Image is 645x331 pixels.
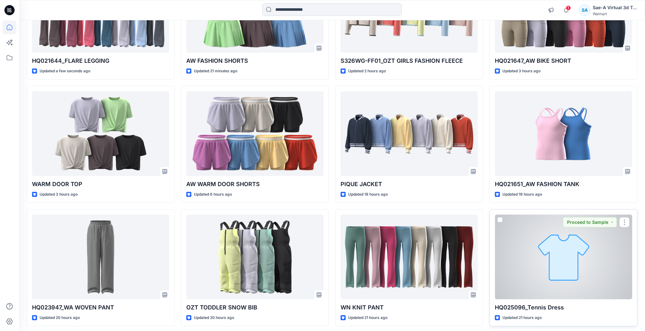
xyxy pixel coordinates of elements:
p: Updated 6 hours ago [194,191,232,198]
a: WN KNIT PANT [341,215,478,299]
p: Updated 2 hours ago [348,68,386,75]
span: 1 [566,5,571,10]
p: HQ021644_FLARE LEGGING [32,56,169,65]
p: Updated 19 hours ago [502,191,542,198]
p: PIQUE JACKET [341,180,478,189]
p: HQ021647_AW BIKE SHORT [495,56,632,65]
p: Updated 3 hours ago [502,68,540,75]
p: Updated a few seconds ago [40,68,90,75]
a: AW WARM DOOR SHORTS [186,91,323,176]
div: Sae-A Virtual 3d Team [593,4,637,11]
p: Updated 20 hours ago [40,315,80,321]
a: HQ023947_WA WOVEN PANT [32,215,169,299]
p: WARM DOOR TOP [32,180,169,189]
a: HQ025096_Tennis Dress [495,215,632,299]
p: AW WARM DOOR SHORTS [186,180,323,189]
p: OZT TODDLER SNOW BIB [186,303,323,312]
a: OZT TODDLER SNOW BIB [186,215,323,299]
p: Updated 21 hours ago [348,315,387,321]
p: Updated 20 hours ago [194,315,234,321]
a: PIQUE JACKET [341,91,478,176]
p: Updated 21 hours ago [502,315,542,321]
div: Walmart [593,11,637,16]
p: HQ023947_WA WOVEN PANT [32,303,169,312]
p: WN KNIT PANT [341,303,478,312]
p: Updated 21 minutes ago [194,68,237,75]
p: Updated 18 hours ago [348,191,388,198]
p: HQ025096_Tennis Dress [495,303,632,312]
p: S326WG-FF01_OZT GIRLS FASHION FLEECE [341,56,478,65]
div: SA [579,4,590,16]
a: HQ021651_AW FASHION TANK [495,91,632,176]
a: WARM DOOR TOP [32,91,169,176]
p: AW FASHION SHORTS [186,56,323,65]
p: Updated 3 hours ago [40,191,78,198]
p: HQ021651_AW FASHION TANK [495,180,632,189]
